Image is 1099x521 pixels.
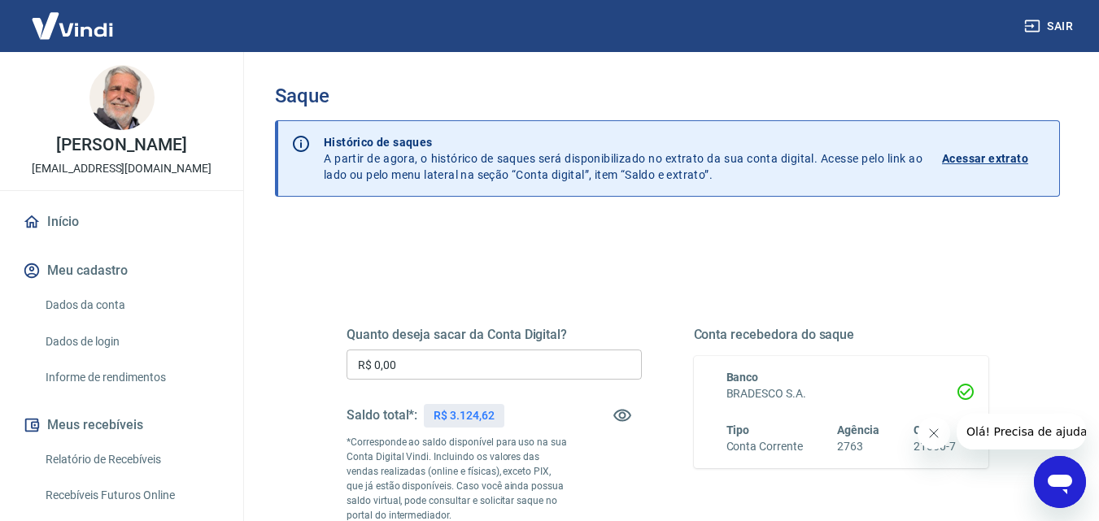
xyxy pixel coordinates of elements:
h6: 2763 [837,438,879,455]
h3: Saque [275,85,1060,107]
h5: Quanto deseja sacar da Conta Digital? [347,327,642,343]
iframe: Fechar mensagem [918,417,950,449]
span: Tipo [726,423,750,436]
p: [EMAIL_ADDRESS][DOMAIN_NAME] [32,160,212,177]
span: Olá! Precisa de ajuda? [10,11,137,24]
button: Sair [1021,11,1079,41]
span: Conta [914,423,944,436]
p: Acessar extrato [942,150,1028,167]
img: Vindi [20,1,125,50]
span: Banco [726,371,759,384]
a: Dados da conta [39,289,224,322]
h5: Saldo total*: [347,407,417,423]
button: Meu cadastro [20,253,224,289]
p: [PERSON_NAME] [56,137,186,154]
p: R$ 3.124,62 [434,407,494,424]
h6: BRADESCO S.A. [726,385,957,402]
p: Histórico de saques [324,134,922,150]
a: Relatório de Recebíveis [39,443,224,476]
span: Agência [837,423,879,436]
button: Meus recebíveis [20,407,224,443]
a: Informe de rendimentos [39,361,224,394]
h6: Conta Corrente [726,438,803,455]
iframe: Mensagem da empresa [957,414,1086,449]
img: eb92f1a3-854a-48f6-a2ed-eec5c1de0a86.jpeg [89,65,155,130]
a: Dados de login [39,325,224,358]
h6: 21500-7 [914,438,956,455]
h5: Conta recebedora do saque [694,327,989,343]
p: A partir de agora, o histórico de saques será disponibilizado no extrato da sua conta digital. Ac... [324,134,922,183]
a: Recebíveis Futuros Online [39,479,224,512]
a: Início [20,204,224,240]
a: Acessar extrato [942,134,1046,183]
iframe: Botão para abrir a janela de mensagens [1034,456,1086,508]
